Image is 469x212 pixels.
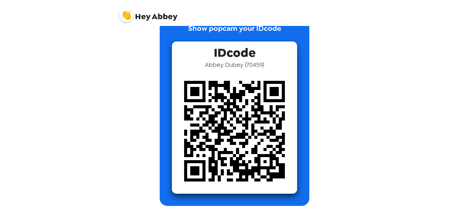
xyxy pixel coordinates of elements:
[188,23,281,41] p: Show popcam your IDcode
[120,9,133,22] img: profile pic
[214,41,256,61] span: IDcode
[172,69,297,194] img: qr code
[205,61,264,69] span: Abbey Dubey ( 70459 )
[120,5,177,21] span: Abbey
[135,11,150,22] span: Hey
